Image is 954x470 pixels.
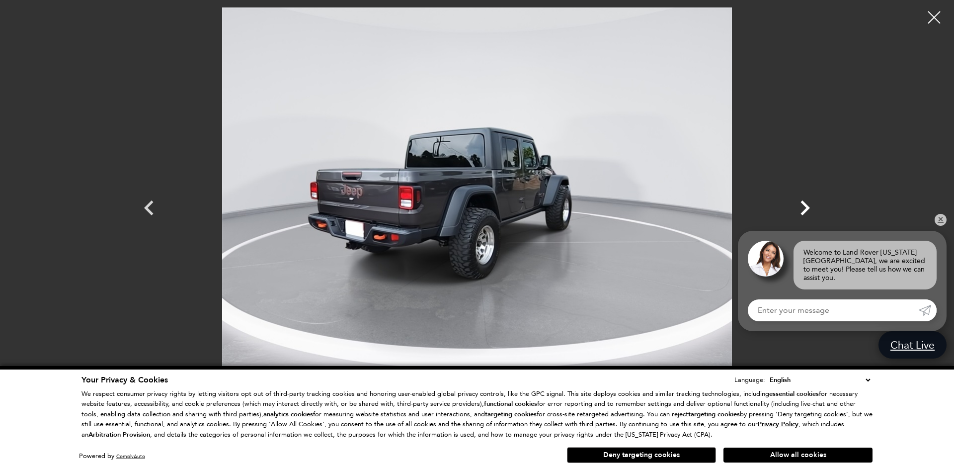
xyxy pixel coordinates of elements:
div: Powered by [79,453,145,460]
span: Chat Live [885,338,940,352]
button: Deny targeting cookies [567,447,716,463]
strong: Arbitration Provision [88,430,150,439]
img: Used 2022 Granite Crystal Metallic Clearcoat Jeep Mojave image 8 [179,7,775,390]
strong: functional cookies [484,399,537,408]
input: Enter your message [748,299,919,321]
strong: analytics cookies [263,410,313,419]
a: Submit [919,299,937,321]
strong: essential cookies [769,389,819,398]
u: Privacy Policy [758,420,798,429]
a: ComplyAuto [116,453,145,460]
strong: targeting cookies [485,410,537,419]
p: We respect consumer privacy rights by letting visitors opt out of third-party tracking cookies an... [81,389,873,440]
strong: targeting cookies [688,410,740,419]
button: Allow all cookies [723,448,873,463]
span: Your Privacy & Cookies [81,375,168,385]
select: Language Select [767,375,873,385]
div: Welcome to Land Rover [US_STATE][GEOGRAPHIC_DATA], we are excited to meet you! Please tell us how... [794,241,937,289]
div: Previous [134,188,164,233]
a: Chat Live [878,331,947,359]
img: Agent profile photo [748,241,784,277]
div: Language: [734,376,765,383]
div: Next [790,188,820,233]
